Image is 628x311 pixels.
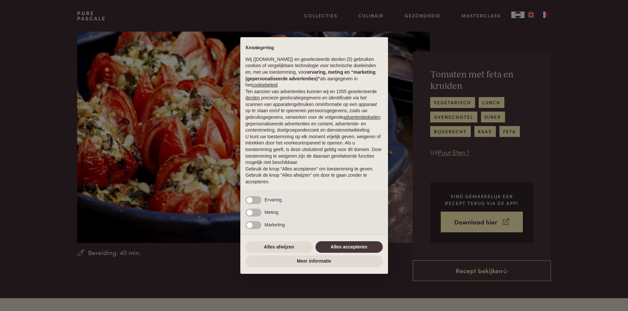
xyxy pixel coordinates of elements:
[246,255,383,267] button: Meer informatie
[246,95,367,107] em: precieze geolocatiegegevens en identificatie via het scannen van apparaten
[344,114,380,121] button: advertentiedoelen
[246,134,383,166] p: U kunt uw toestemming op elk moment vrijelijk geven, weigeren of intrekken door het voorkeurenpan...
[246,102,377,114] em: informatie op een apparaat op te slaan en/of te openen
[246,166,383,185] p: Gebruik de knop “Alles accepteren” om toestemming te geven. Gebruik de knop “Alles afwijzen” om d...
[246,241,313,253] button: Alles afwijzen
[246,89,383,134] p: Ten aanzien van advertenties kunnen wij en 1055 geselecteerde gebruiken om en persoonsgegevens, z...
[246,56,383,89] p: Wij ([DOMAIN_NAME]) en geselecteerde derden (5) gebruiken cookies of vergelijkbare technologie vo...
[265,222,285,227] span: Marketing
[265,197,282,202] span: Ervaring
[246,95,260,101] button: derden
[246,69,375,81] strong: ervaring, meting en “marketing (gepersonaliseerde advertenties)”
[265,210,279,215] span: Meting
[252,82,278,88] a: cookiebeleid
[315,241,383,253] button: Alles accepteren
[246,45,383,51] h2: Kennisgeving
